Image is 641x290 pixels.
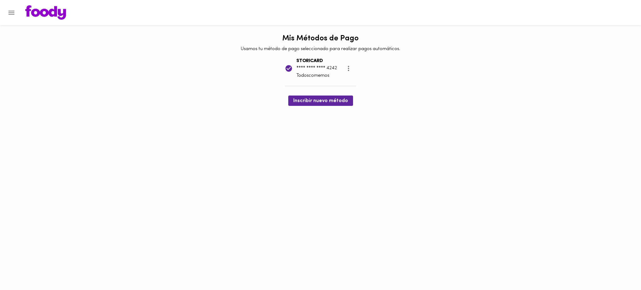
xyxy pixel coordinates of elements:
img: logo.png [25,5,66,20]
button: more [341,61,356,76]
p: Todoscomemos [296,72,337,79]
h1: Mis Métodos de Pago [282,34,359,43]
button: Menu [4,5,19,20]
span: Inscribir nuevo método [293,98,348,104]
b: STORICARD [296,59,323,63]
p: Usamos tu método de pago seleccionado para realizar pagos automáticos. [241,46,400,52]
button: Inscribir nuevo método [288,96,353,106]
iframe: Messagebird Livechat Widget [605,254,635,284]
